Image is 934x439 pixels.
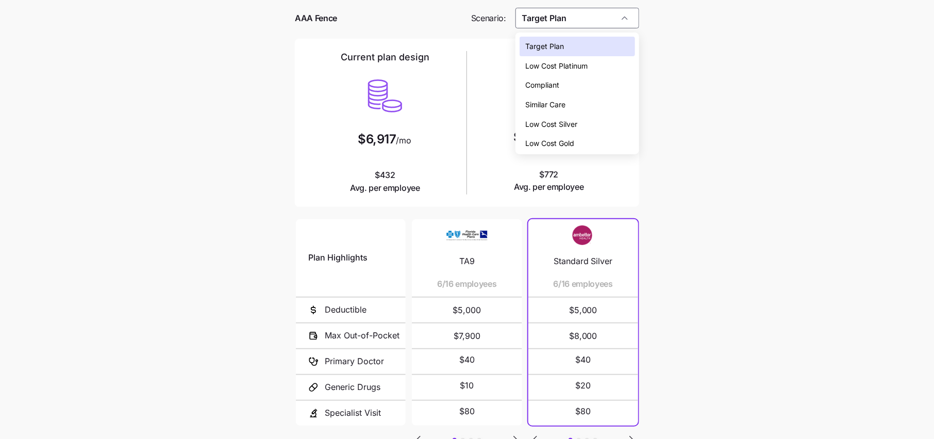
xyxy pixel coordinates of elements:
span: $80 [575,405,591,418]
span: $772 [514,168,584,194]
span: Plan Highlights [308,251,368,264]
span: 6/16 employees [554,278,613,290]
span: Avg. per employee [350,182,420,194]
span: Primary Doctor [325,355,384,368]
span: Specialist Visit [325,407,381,419]
span: Max Out-of-Pocket [325,329,399,342]
span: Low Cost Gold [526,138,575,149]
span: $432 [350,169,420,194]
span: Target Plan [526,41,564,52]
span: Low Cost Silver [526,119,578,130]
span: Compliant [526,79,560,91]
span: Similar Care [526,99,566,110]
span: Scenario: [471,12,506,25]
span: $6,917 [358,133,396,145]
h2: Current plan design [341,51,429,63]
span: $5,000 [541,298,626,322]
img: Carrier [446,225,488,245]
span: $7,900 [424,323,509,348]
span: /mo [396,136,411,144]
span: Deductible [325,303,366,316]
span: AAA Fence [295,12,337,25]
span: $40 [575,353,591,366]
span: $13,752 [514,131,559,143]
span: $10 [460,379,474,392]
img: Carrier [562,225,604,245]
span: Generic Drugs [325,381,380,394]
span: $8,000 [541,323,626,348]
span: Low Cost Platinum [526,60,588,72]
span: $5,000 [424,298,509,322]
span: $80 [459,405,475,418]
span: TA9 [459,255,475,268]
span: Avg. per employee [514,181,584,193]
span: 6/16 employees [437,278,497,290]
span: $40 [459,353,475,366]
span: Standard Silver [554,255,613,268]
span: $20 [575,379,591,392]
